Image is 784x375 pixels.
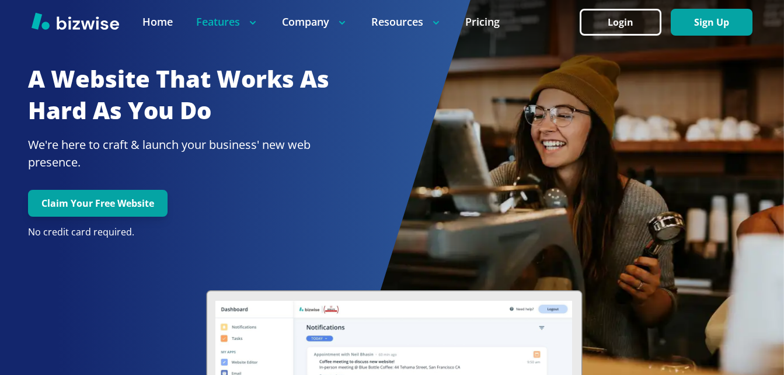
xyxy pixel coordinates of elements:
[28,226,353,239] p: No credit card required.
[282,15,348,29] p: Company
[465,15,500,29] a: Pricing
[196,15,259,29] p: Features
[580,17,671,28] a: Login
[28,198,168,209] a: Claim Your Free Website
[142,15,173,29] a: Home
[580,9,661,36] button: Login
[28,136,353,171] p: We're here to craft & launch your business' new web presence.
[32,12,119,30] img: Bizwise Logo
[28,63,353,127] h2: A Website That Works As Hard As You Do
[671,9,752,36] button: Sign Up
[671,17,752,28] a: Sign Up
[28,190,168,217] button: Claim Your Free Website
[371,15,442,29] p: Resources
